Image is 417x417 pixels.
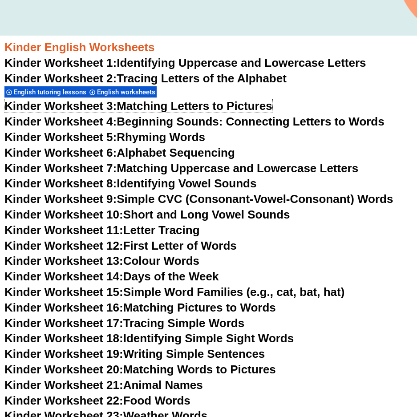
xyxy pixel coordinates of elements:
[269,316,417,417] iframe: Chat Widget
[4,239,123,252] span: Kinder Worksheet 12:
[4,239,237,252] a: Kinder Worksheet 12:First Letter of Words
[4,316,244,330] a: Kinder Worksheet 17:Tracing Simple Words
[4,86,88,98] div: English tutoring lessons
[4,394,123,407] span: Kinder Worksheet 22:
[88,86,157,98] div: English worksheets
[4,347,265,360] a: Kinder Worksheet 19:Writing Simple Sentences
[4,208,123,221] span: Kinder Worksheet 10:
[4,162,117,175] span: Kinder Worksheet 7:
[4,192,393,206] a: Kinder Worksheet 9:Simple CVC (Consonant-Vowel-Consonant) Words
[97,88,158,96] span: English worksheets
[4,177,256,190] a: Kinder Worksheet 8:Identifying Vowel Sounds
[4,208,290,221] a: Kinder Worksheet 10:Short and Long Vowel Sounds
[4,56,366,69] a: Kinder Worksheet 1:Identifying Uppercase and Lowercase Letters
[4,270,123,283] span: Kinder Worksheet 14:
[4,254,123,267] span: Kinder Worksheet 13:
[4,130,205,144] a: Kinder Worksheet 5:Rhyming Words
[4,115,117,128] span: Kinder Worksheet 4:
[4,316,123,330] span: Kinder Worksheet 17:
[4,115,385,128] a: Kinder Worksheet 4:Beginning Sounds: Connecting Letters to Words
[4,192,117,206] span: Kinder Worksheet 9:
[4,301,123,314] span: Kinder Worksheet 16:
[4,285,344,299] a: Kinder Worksheet 15:Simple Word Families (e.g., cat, bat, hat)
[4,332,123,345] span: Kinder Worksheet 18:
[4,254,199,267] a: Kinder Worksheet 13:Colour Words
[4,223,200,237] a: Kinder Worksheet 11:Letter Tracing
[14,88,89,96] span: English tutoring lessons
[4,130,117,144] span: Kinder Worksheet 5:
[4,363,123,376] span: Kinder Worksheet 20:
[4,56,117,69] span: Kinder Worksheet 1:
[4,223,123,237] span: Kinder Worksheet 11:
[4,332,294,345] a: Kinder Worksheet 18:Identifying Simple Sight Words
[4,363,276,376] a: Kinder Worksheet 20:Matching Words to Pictures
[4,72,287,85] a: Kinder Worksheet 2:Tracing Letters of the Alphabet
[4,146,235,159] a: Kinder Worksheet 6:Alphabet Sequencing
[4,146,117,159] span: Kinder Worksheet 6:
[4,99,272,113] a: Kinder Worksheet 3:Matching Letters to Pictures
[4,270,219,283] a: Kinder Worksheet 14:Days of the Week
[4,72,117,85] span: Kinder Worksheet 2:
[4,40,413,55] h3: Kinder English Worksheets
[4,285,123,299] span: Kinder Worksheet 15:
[4,394,190,407] a: Kinder Worksheet 22:Food Words
[4,99,117,113] span: Kinder Worksheet 3:
[4,378,203,392] a: Kinder Worksheet 21:Animal Names
[4,347,123,360] span: Kinder Worksheet 19:
[4,378,123,392] span: Kinder Worksheet 21:
[4,177,117,190] span: Kinder Worksheet 8:
[4,301,276,314] a: Kinder Worksheet 16:Matching Pictures to Words
[4,162,358,175] a: Kinder Worksheet 7:Matching Uppercase and Lowercase Letters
